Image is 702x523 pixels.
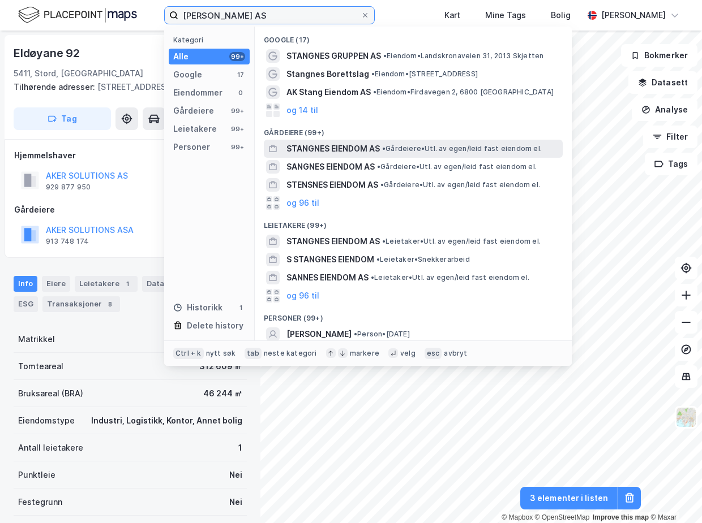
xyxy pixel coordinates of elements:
div: Industri, Logistikk, Kontor, Annet bolig [91,414,242,427]
button: Tag [14,107,111,130]
div: 8 [104,299,115,310]
div: 5411, Stord, [GEOGRAPHIC_DATA] [14,67,143,80]
button: Bokmerker [621,44,697,67]
div: Leietakere (99+) [255,212,572,232]
input: Søk på adresse, matrikkel, gårdeiere, leietakere eller personer [178,7,361,24]
div: Tomteareal [18,360,63,373]
div: 1 [236,303,245,312]
a: OpenStreetMap [535,513,590,521]
button: Analyse [632,98,697,121]
span: STANGNES EIENDOM AS [286,142,380,155]
div: markere [350,349,379,358]
span: Stangnes Borettslag [286,67,369,81]
div: Festegrunn [18,495,62,509]
div: avbryt [444,349,467,358]
span: Tilhørende adresser: [14,82,97,92]
div: 0 [236,88,245,97]
div: 913 748 174 [46,237,89,246]
div: Punktleie [18,468,55,482]
div: Nei [229,468,242,482]
span: Eiendom • [STREET_ADDRESS] [371,70,478,79]
div: 17 [236,70,245,79]
div: 1 [122,278,133,289]
span: • [382,144,386,153]
button: Datasett [628,71,697,94]
img: Z [675,407,697,428]
span: • [382,237,386,245]
span: • [376,255,380,263]
div: 1 [238,441,242,455]
div: 312 609 ㎡ [199,360,242,373]
span: AK Stang Eiendom AS [286,85,371,99]
div: Hjemmelshaver [14,149,246,162]
div: Google [173,68,202,81]
div: Matrikkel [18,332,55,346]
div: Nei [229,495,242,509]
div: Leietakere [173,122,217,136]
span: Leietaker • Utl. av egen/leid fast eiendom el. [371,273,529,282]
div: Google (17) [255,27,572,47]
span: • [383,51,387,60]
div: Personer (99+) [255,305,572,325]
div: neste kategori [264,349,317,358]
div: velg [400,349,416,358]
span: Gårdeiere • Utl. av egen/leid fast eiendom el. [380,180,540,189]
div: Bolig [551,8,571,22]
a: Improve this map [593,513,649,521]
span: Gårdeiere • Utl. av egen/leid fast eiendom el. [377,162,537,171]
div: Eiendommer [173,86,222,100]
span: Person • [DATE] [354,330,410,339]
button: Tags [645,153,697,175]
div: ESG [14,296,38,312]
button: Filter [643,126,697,148]
div: Kart [444,8,460,22]
div: [PERSON_NAME] [601,8,666,22]
div: esc [425,348,442,359]
div: 99+ [229,106,245,115]
span: STANGNES GRUPPEN AS [286,49,381,63]
div: Delete history [187,319,243,332]
span: STANGNES EIENDOM AS [286,235,380,248]
div: tab [245,348,262,359]
div: Bruksareal (BRA) [18,387,83,400]
span: • [354,330,357,338]
span: • [377,162,380,171]
span: [PERSON_NAME] [286,327,352,341]
div: 99+ [229,124,245,133]
span: • [371,70,375,78]
span: • [380,180,384,189]
div: Alle [173,50,189,63]
div: nytt søk [206,349,236,358]
button: 3 elementer i listen [520,487,618,509]
span: Eiendom • Firdavegen 2, 6800 [GEOGRAPHIC_DATA] [373,88,554,97]
div: Transaksjoner [42,296,120,312]
span: SANGNES EIENDOM AS [286,160,375,174]
div: Datasett [142,276,185,292]
div: 99+ [229,52,245,61]
button: og 96 til [286,196,319,210]
div: 99+ [229,142,245,152]
div: 929 877 950 [46,183,91,192]
img: logo.f888ab2527a4732fd821a326f86c7f29.svg [18,5,137,25]
div: Gårdeiere (99+) [255,119,572,140]
div: Eldøyane 92 [14,44,82,62]
iframe: Chat Widget [645,469,702,523]
div: 46 244 ㎡ [203,387,242,400]
div: Historikk [173,301,222,314]
span: • [373,88,376,96]
div: Gårdeiere [14,203,246,217]
button: og 96 til [286,289,319,302]
span: Leietaker • Utl. av egen/leid fast eiendom el. [382,237,541,246]
div: Eiere [42,276,70,292]
div: Personer [173,140,210,154]
span: Gårdeiere • Utl. av egen/leid fast eiendom el. [382,144,542,153]
span: Eiendom • Landskronaveien 31, 2013 Skjetten [383,51,543,60]
span: Leietaker • Snekkerarbeid [376,255,470,264]
span: STENSNES EIENDOM AS [286,178,378,192]
a: Mapbox [502,513,533,521]
button: og 14 til [286,103,318,117]
div: Antall leietakere [18,441,83,455]
div: Ctrl + k [173,348,204,359]
div: [STREET_ADDRESS] [14,80,238,94]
